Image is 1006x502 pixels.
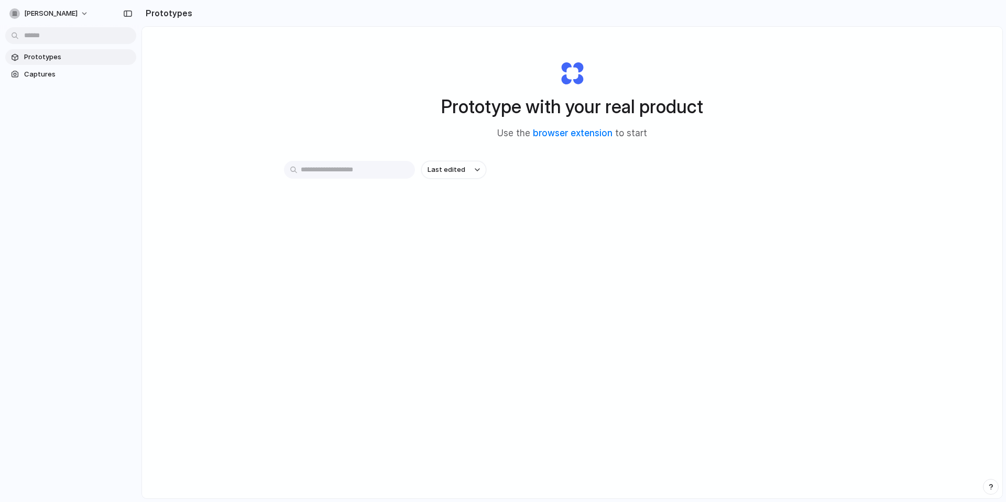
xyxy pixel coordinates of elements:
a: Captures [5,67,136,82]
span: Last edited [428,165,465,175]
span: Captures [24,69,132,80]
h1: Prototype with your real product [441,93,703,121]
a: browser extension [533,128,613,138]
button: [PERSON_NAME] [5,5,94,22]
span: Use the to start [497,127,647,140]
a: Prototypes [5,49,136,65]
span: Prototypes [24,52,132,62]
span: [PERSON_NAME] [24,8,78,19]
button: Last edited [421,161,486,179]
h2: Prototypes [141,7,192,19]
